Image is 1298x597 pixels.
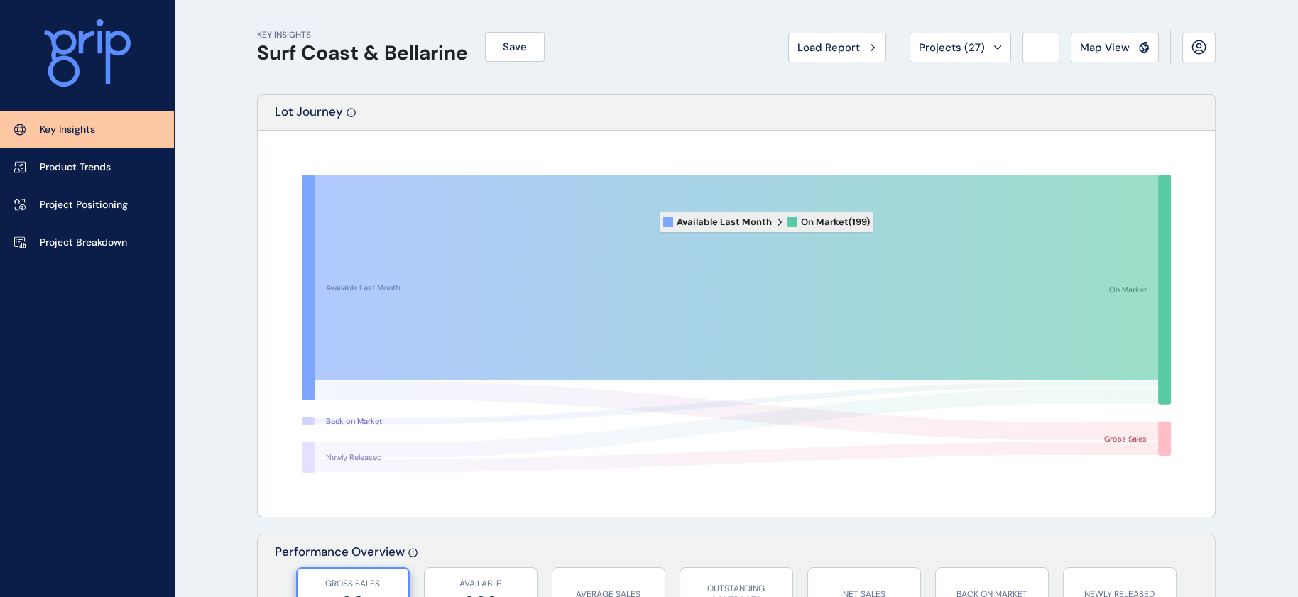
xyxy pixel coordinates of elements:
p: KEY INSIGHTS [257,29,468,41]
span: Map View [1080,40,1130,55]
p: Product Trends [40,160,111,175]
p: AVAILABLE [432,578,530,590]
button: Map View [1071,33,1159,62]
p: Lot Journey [275,104,343,130]
span: Save [503,40,527,54]
button: Load Report [788,33,886,62]
span: Load Report [797,40,860,55]
button: Save [485,32,545,62]
span: Projects ( 27 ) [919,40,985,55]
p: Project Positioning [40,198,128,212]
p: Key Insights [40,123,95,137]
p: GROSS SALES [305,578,401,590]
button: Projects (27) [910,33,1011,62]
p: Project Breakdown [40,236,127,250]
h1: Surf Coast & Bellarine [257,41,468,65]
